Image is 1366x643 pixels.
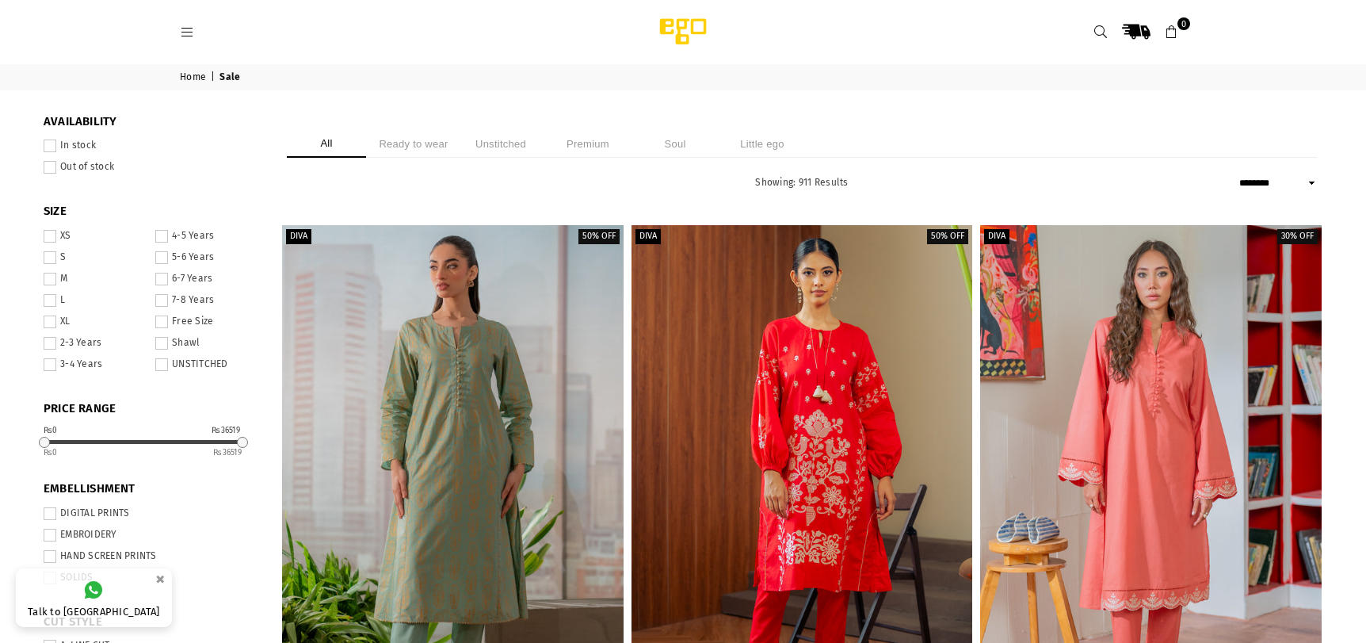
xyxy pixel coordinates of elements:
[44,401,258,417] span: PRICE RANGE
[44,337,146,350] label: 2-3 Years
[616,16,750,48] img: Ego
[755,177,848,188] span: Showing: 911 Results
[461,130,540,158] li: Unstitched
[578,229,620,244] label: 50% off
[151,566,170,592] button: ×
[44,358,146,371] label: 3-4 Years
[168,64,1198,90] nav: breadcrumbs
[44,161,258,174] label: Out of stock
[44,550,258,563] label: HAND SCREEN PRINTS
[155,273,258,285] label: 6-7 Years
[155,337,258,350] label: Shawl
[1086,17,1115,46] a: Search
[286,229,311,244] label: Diva
[984,229,1009,244] label: Diva
[44,114,258,130] span: Availability
[180,71,208,84] a: Home
[16,568,172,627] a: Talk to [GEOGRAPHIC_DATA]
[155,251,258,264] label: 5-6 Years
[155,316,258,328] label: Free Size
[44,507,258,520] label: DIGITAL PRINTS
[213,448,242,457] ins: 36519
[211,71,217,84] span: |
[44,273,146,285] label: M
[287,130,366,158] li: All
[635,229,661,244] label: Diva
[155,358,258,371] label: UNSTITCHED
[548,130,628,158] li: Premium
[173,25,201,37] a: Menu
[44,204,258,220] span: SIZE
[1177,17,1190,30] span: 0
[155,294,258,307] label: 7-8 Years
[44,251,146,264] label: S
[927,229,968,244] label: 50% off
[155,230,258,243] label: 4-5 Years
[723,130,802,158] li: Little ego
[44,230,146,243] label: XS
[212,427,240,434] div: ₨36519
[44,316,146,328] label: XL
[219,71,242,84] span: Sale
[44,140,258,152] label: In stock
[44,481,258,497] span: EMBELLISHMENT
[44,294,146,307] label: L
[1277,229,1318,244] label: 30% off
[44,427,58,434] div: ₨0
[44,529,258,542] label: EMBROIDERY
[374,130,453,158] li: Ready to wear
[1158,17,1186,46] a: 0
[635,130,715,158] li: Soul
[44,448,58,457] ins: 0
